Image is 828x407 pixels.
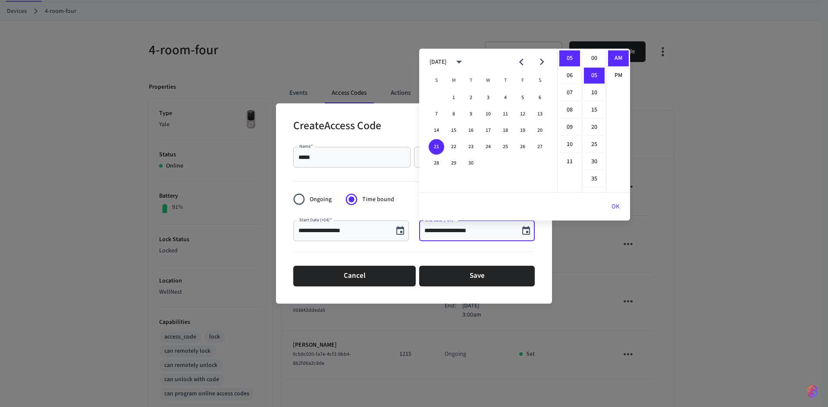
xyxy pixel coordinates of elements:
[584,154,605,170] li: 30 minutes
[310,195,332,204] span: Ongoing
[582,49,606,193] ul: Select minutes
[299,143,313,149] label: Name
[511,52,531,72] button: Previous month
[480,139,496,155] button: 24
[430,58,446,67] div: [DATE]
[532,52,552,72] button: Next month
[584,68,605,84] li: 5 minutes
[559,68,580,84] li: 6 hours
[584,102,605,118] li: 15 minutes
[498,106,513,122] button: 11
[515,139,530,155] button: 26
[498,123,513,138] button: 18
[559,102,580,118] li: 8 hours
[584,137,605,153] li: 25 minutes
[532,90,548,106] button: 6
[584,188,605,205] li: 40 minutes
[532,72,548,89] span: Saturday
[606,49,630,193] ul: Select meridiem
[584,171,605,187] li: 35 minutes
[515,90,530,106] button: 5
[584,85,605,101] li: 10 minutes
[498,90,513,106] button: 4
[293,266,416,286] button: Cancel
[463,90,479,106] button: 2
[392,222,409,239] button: Choose date, selected date is Sep 21, 2025
[517,222,535,239] button: Choose date, selected date is Sep 21, 2025
[446,72,461,89] span: Monday
[429,106,444,122] button: 7
[446,155,461,171] button: 29
[559,50,580,67] li: 5 hours
[559,85,580,101] li: 7 hours
[532,123,548,138] button: 20
[515,72,530,89] span: Friday
[559,154,580,170] li: 11 hours
[584,119,605,136] li: 20 minutes
[429,123,444,138] button: 14
[601,196,630,217] button: OK
[532,139,548,155] button: 27
[559,119,580,136] li: 9 hours
[425,217,455,223] label: End Date (+04)
[480,106,496,122] button: 10
[608,68,629,84] li: PM
[608,50,629,67] li: AM
[515,106,530,122] button: 12
[419,266,535,286] button: Save
[515,123,530,138] button: 19
[463,139,479,155] button: 23
[463,106,479,122] button: 9
[498,72,513,89] span: Thursday
[449,52,469,72] button: calendar view is open, switch to year view
[498,139,513,155] button: 25
[463,72,479,89] span: Tuesday
[463,155,479,171] button: 30
[446,139,461,155] button: 22
[293,114,381,140] h2: Create Access Code
[429,139,444,155] button: 21
[807,385,818,398] img: SeamLogoGradient.69752ec5.svg
[532,106,548,122] button: 13
[559,137,580,153] li: 10 hours
[446,106,461,122] button: 8
[446,90,461,106] button: 1
[584,50,605,67] li: 0 minutes
[299,217,332,223] label: Start Date (+04)
[446,123,461,138] button: 15
[429,72,444,89] span: Sunday
[480,72,496,89] span: Wednesday
[463,123,479,138] button: 16
[429,155,444,171] button: 28
[362,195,394,204] span: Time bound
[480,123,496,138] button: 17
[480,90,496,106] button: 3
[558,49,582,193] ul: Select hours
